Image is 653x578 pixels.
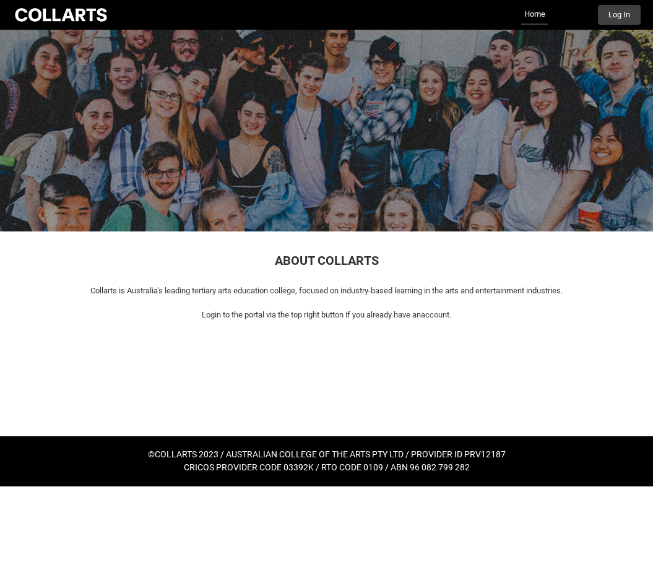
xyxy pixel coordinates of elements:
[7,285,646,297] p: Collarts is Australia's leading tertiary arts education college, focused on industry-based learni...
[598,5,641,25] button: Log In
[275,253,379,268] span: ABOUT COLLARTS
[521,5,548,25] a: Home
[7,309,646,321] p: Login to the portal via the top right button if you already have an
[421,310,451,319] span: account.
